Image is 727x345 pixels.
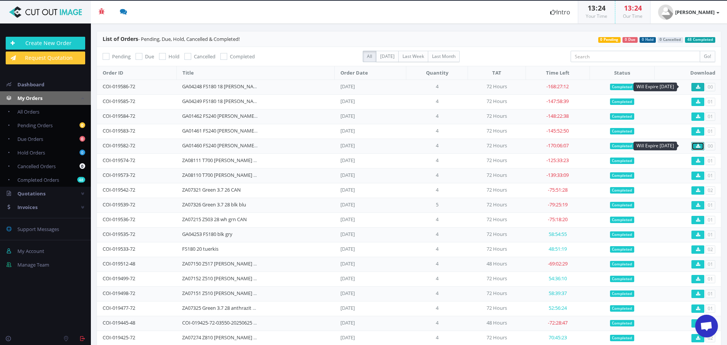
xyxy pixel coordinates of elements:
[624,3,632,12] span: 13
[17,108,39,115] span: All Orders
[17,226,59,233] span: Support Messages
[610,202,635,209] span: Completed
[610,84,635,91] span: Completed
[406,212,468,227] td: 4
[335,242,406,257] td: [DATE]
[526,80,590,94] td: -168:27:12
[103,142,135,149] a: COI-019582-72
[77,177,85,183] b: 48
[6,37,85,50] a: Create New Order
[17,190,45,197] span: Quotations
[468,242,526,257] td: 72 Hours
[17,149,45,156] span: Hold Orders
[406,80,468,94] td: 4
[335,94,406,109] td: [DATE]
[145,53,154,60] span: Due
[103,275,135,282] a: COI-019499-72
[675,9,715,16] strong: [PERSON_NAME]
[428,51,460,62] label: Last Month
[468,94,526,109] td: 72 Hours
[182,142,267,149] a: GA01460 FS240 [PERSON_NAME] grün
[182,127,264,134] a: GA01461 FS240 [PERSON_NAME] rot
[398,51,428,62] label: Last Week
[526,212,590,227] td: -75:18:20
[610,320,635,327] span: Completed
[406,124,468,139] td: 4
[623,13,643,19] small: Our Time
[103,35,138,42] span: List of Orders
[406,94,468,109] td: 4
[103,216,135,223] a: COI-019536-72
[526,242,590,257] td: 48:51:19
[182,290,264,297] a: ZA07151 Z510 [PERSON_NAME] grün
[182,83,270,90] a: GA04248 FS180 18 [PERSON_NAME] rot
[335,286,406,301] td: [DATE]
[97,66,176,80] th: Order ID
[610,158,635,164] span: Completed
[103,127,135,134] a: COI-019583-72
[543,1,578,23] a: Intro
[17,204,37,211] span: Invoices
[376,51,399,62] label: [DATE]
[622,37,638,43] span: 0 Due
[168,53,179,60] span: Hold
[176,66,334,80] th: Title
[526,109,590,124] td: -148:22:38
[406,301,468,316] td: 4
[468,124,526,139] td: 72 Hours
[17,122,53,129] span: Pending Orders
[610,98,635,105] span: Completed
[406,272,468,286] td: 4
[610,335,635,342] span: Completed
[468,66,526,80] th: TAT
[468,153,526,168] td: 72 Hours
[633,142,677,150] div: Will Expire [DATE]
[103,290,135,297] a: COI-019498-72
[335,316,406,331] td: [DATE]
[468,272,526,286] td: 72 Hours
[526,316,590,331] td: -72:28:47
[406,139,468,153] td: 4
[610,305,635,312] span: Completed
[468,286,526,301] td: 72 Hours
[335,139,406,153] td: [DATE]
[103,245,135,252] a: COI-019533-72
[406,109,468,124] td: 4
[182,201,246,208] a: ZA07326 Green 3.7 28 blk blu
[103,319,135,326] a: COI-019445-48
[695,315,718,337] a: Chat öffnen
[103,186,135,193] a: COI-019542-72
[406,242,468,257] td: 4
[658,37,683,43] span: 0 Cancelled
[526,272,590,286] td: 54:36:10
[468,183,526,198] td: 72 Hours
[182,275,269,282] a: ZA07152 Z510 [PERSON_NAME] orange
[335,80,406,94] td: [DATE]
[363,51,376,62] label: All
[468,316,526,331] td: 48 Hours
[526,124,590,139] td: -145:52:50
[426,69,448,76] span: Quantity
[182,157,262,164] a: ZA08111 T700 [PERSON_NAME] psd
[468,109,526,124] td: 72 Hours
[526,301,590,316] td: 52:56:24
[335,198,406,212] td: [DATE]
[335,109,406,124] td: [DATE]
[610,246,635,253] span: Completed
[406,153,468,168] td: 4
[230,53,255,60] span: Completed
[335,272,406,286] td: [DATE]
[634,3,642,12] span: 24
[610,217,635,223] span: Completed
[610,231,635,238] span: Completed
[17,248,44,254] span: My Account
[182,304,262,311] a: ZA07325 Green 3.7 28 anthrazit CAN
[526,227,590,242] td: 58:54:55
[526,139,590,153] td: -170:06:07
[103,231,135,237] a: COI-019535-72
[335,227,406,242] td: [DATE]
[610,113,635,120] span: Completed
[590,66,655,80] th: Status
[468,212,526,227] td: 72 Hours
[700,51,715,62] input: Go!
